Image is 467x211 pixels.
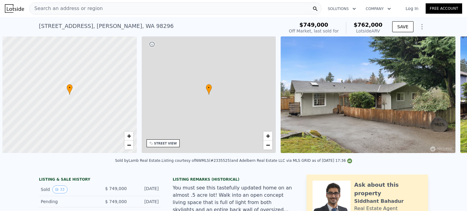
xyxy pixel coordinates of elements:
img: NWMLS Logo [347,158,352,163]
span: $ 749,000 [105,199,127,204]
span: • [67,85,73,90]
div: Ask about this property [354,181,422,198]
a: Log In [398,5,426,12]
span: Search an address or region [29,5,103,12]
span: • [206,85,212,90]
span: $ 749,000 [105,186,127,191]
div: [DATE] [132,185,159,193]
a: Free Account [426,3,462,14]
div: Sold [41,185,95,193]
img: Sale: 126740155 Parcel: 103821691 [281,36,455,153]
button: SAVE [392,21,413,32]
a: Zoom out [263,141,272,150]
button: View historical data [52,185,67,193]
div: • [67,84,73,95]
div: Pending [41,199,95,205]
span: $749,000 [299,22,328,28]
span: − [266,141,270,149]
div: [STREET_ADDRESS] , [PERSON_NAME] , WA 98296 [39,22,174,30]
button: Company [361,3,396,14]
div: Sold by Lamb Real Estate . [115,158,161,163]
a: Zoom in [263,131,272,141]
a: Zoom in [124,131,133,141]
div: STREET VIEW [154,141,177,146]
span: + [127,132,131,140]
div: Siddhant Bahadur [354,198,404,205]
button: Show Options [416,21,428,33]
div: Off Market, last sold for [289,28,339,34]
span: $762,000 [354,22,382,28]
span: − [127,141,131,149]
div: Lotside ARV [354,28,382,34]
div: • [206,84,212,95]
div: Listing courtesy of NWMLS (#2335525) and Adelbern Real Estate LLC via MLS GRID as of [DATE] 17:36 [162,158,352,163]
img: Lotside [5,4,24,13]
div: Listing Remarks (Historical) [173,177,294,182]
button: Solutions [323,3,361,14]
a: Zoom out [124,141,133,150]
span: + [266,132,270,140]
div: [DATE] [132,199,159,205]
div: LISTING & SALE HISTORY [39,177,161,183]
